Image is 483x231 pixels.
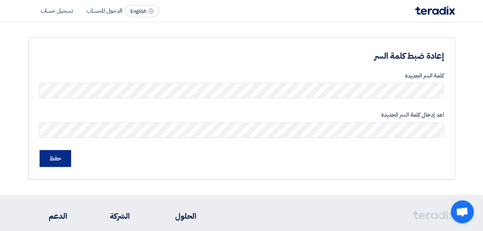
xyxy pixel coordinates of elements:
li: الدخول للحساب [86,7,122,15]
span: English [130,9,146,14]
li: الحلول [153,210,196,222]
label: اعد إدخال كلمة السر الجديدة [40,111,444,119]
label: كلمة السر الجديدة [40,71,444,80]
img: Teradix logo [415,6,455,15]
li: تسجيل حساب [41,7,73,15]
h3: إعادة ضبط كلمة السر [221,50,444,62]
button: English [125,5,159,17]
li: الشركة [90,210,130,222]
input: حفظ [40,150,71,167]
a: Open chat [451,200,474,223]
li: الدعم [28,210,67,222]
